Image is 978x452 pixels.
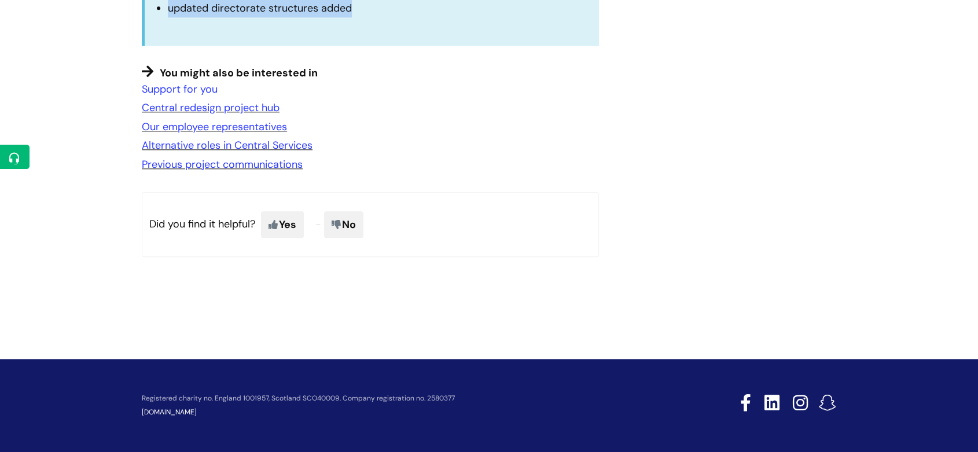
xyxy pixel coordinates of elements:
[142,407,197,417] a: [DOMAIN_NAME]
[160,66,318,80] span: You might also be interested in
[142,82,218,96] a: Support for you
[142,120,287,134] a: Our employee representatives
[142,157,303,171] a: Previous project communications
[324,211,363,238] span: No
[142,101,280,115] a: Central redesign project hub
[142,138,312,152] a: Alternative roles in Central Services
[142,192,599,257] p: Did you find it helpful?
[142,395,658,402] p: Registered charity no. England 1001957, Scotland SCO40009. Company registration no. 2580377
[261,211,304,238] span: Yes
